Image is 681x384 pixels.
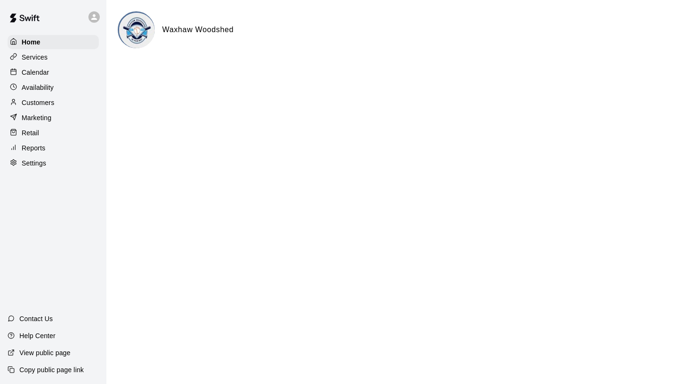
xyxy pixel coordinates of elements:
[8,141,99,155] a: Reports
[22,113,52,122] p: Marketing
[22,68,49,77] p: Calendar
[22,158,46,168] p: Settings
[8,156,99,170] a: Settings
[19,331,55,340] p: Help Center
[19,348,70,358] p: View public page
[8,80,99,95] a: Availability
[8,96,99,110] a: Customers
[22,128,39,138] p: Retail
[8,35,99,49] a: Home
[162,24,234,36] h6: Waxhaw Woodshed
[22,37,41,47] p: Home
[8,65,99,79] a: Calendar
[22,83,54,92] p: Availability
[19,314,53,323] p: Contact Us
[22,52,48,62] p: Services
[22,143,45,153] p: Reports
[19,365,84,375] p: Copy public page link
[119,13,155,48] img: Waxhaw Woodshed logo
[8,126,99,140] a: Retail
[8,111,99,125] a: Marketing
[22,98,54,107] p: Customers
[8,50,99,64] a: Services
